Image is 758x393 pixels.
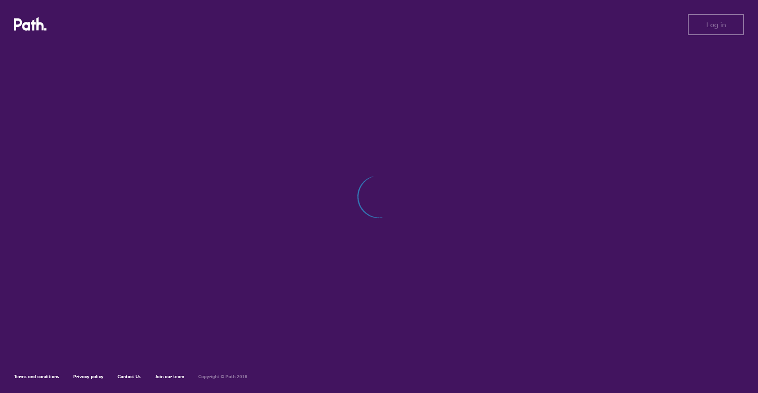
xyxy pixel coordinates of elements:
[155,374,184,379] a: Join our team
[118,374,141,379] a: Contact Us
[688,14,744,35] button: Log in
[198,374,247,379] h6: Copyright © Path 2018
[14,374,59,379] a: Terms and conditions
[73,374,104,379] a: Privacy policy
[706,21,726,29] span: Log in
